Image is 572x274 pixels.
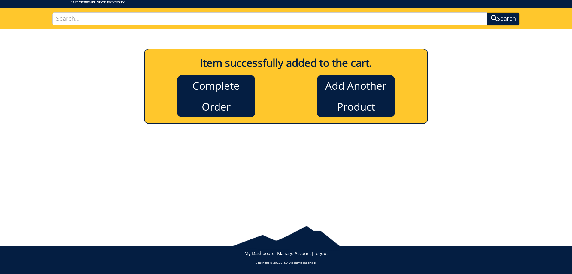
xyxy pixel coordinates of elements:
[317,75,395,117] a: Add Another Product
[244,250,275,256] a: My Dashboard
[52,12,488,25] input: Search...
[177,75,255,117] a: Complete Order
[200,56,372,70] b: Item successfully added to the cart.
[313,250,328,256] a: Logout
[280,260,288,265] a: ETSU
[277,250,311,256] a: Manage Account
[487,12,520,25] button: Search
